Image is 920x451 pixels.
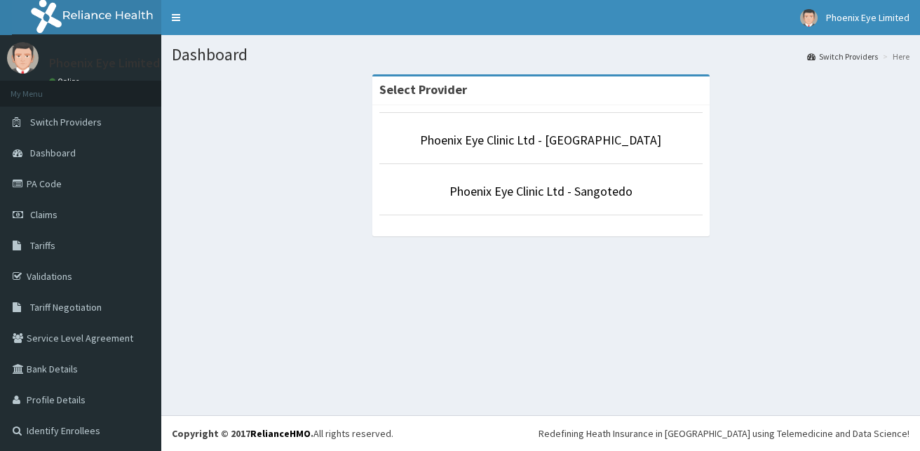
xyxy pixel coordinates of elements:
[879,51,909,62] li: Here
[807,51,878,62] a: Switch Providers
[7,42,39,74] img: User Image
[49,76,83,86] a: Online
[379,81,467,97] strong: Select Provider
[800,9,818,27] img: User Image
[30,116,102,128] span: Switch Providers
[172,427,313,440] strong: Copyright © 2017 .
[250,427,311,440] a: RelianceHMO
[30,301,102,314] span: Tariff Negotiation
[30,147,76,159] span: Dashboard
[172,46,909,64] h1: Dashboard
[539,426,909,440] div: Redefining Heath Insurance in [GEOGRAPHIC_DATA] using Telemedicine and Data Science!
[30,208,57,221] span: Claims
[49,57,160,69] p: Phoenix Eye Limited
[449,183,632,199] a: Phoenix Eye Clinic Ltd - Sangotedo
[420,132,661,148] a: Phoenix Eye Clinic Ltd - [GEOGRAPHIC_DATA]
[161,415,920,451] footer: All rights reserved.
[826,11,909,24] span: Phoenix Eye Limited
[30,239,55,252] span: Tariffs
